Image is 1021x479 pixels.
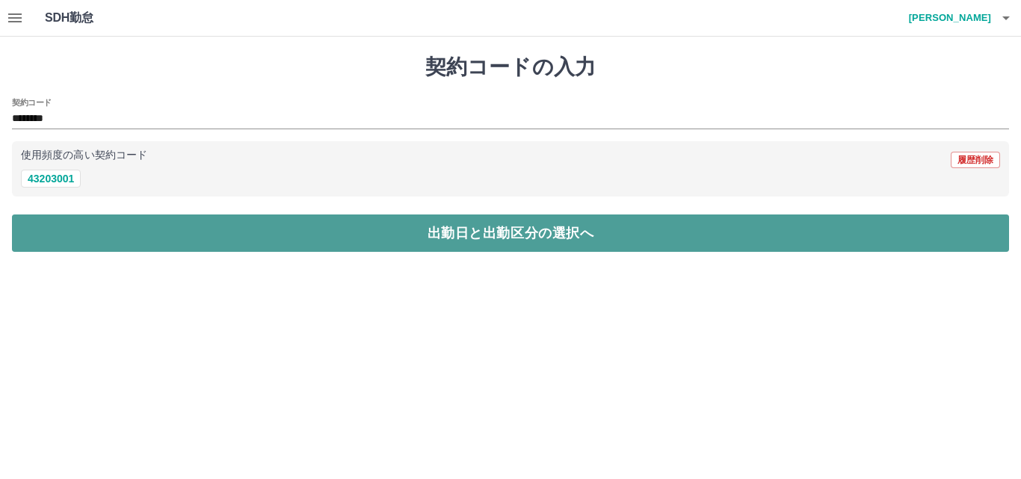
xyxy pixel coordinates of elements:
button: 履歴削除 [951,152,1000,168]
button: 43203001 [21,170,81,188]
h2: 契約コード [12,96,52,108]
h1: 契約コードの入力 [12,55,1009,80]
button: 出勤日と出勤区分の選択へ [12,214,1009,252]
p: 使用頻度の高い契約コード [21,150,147,161]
